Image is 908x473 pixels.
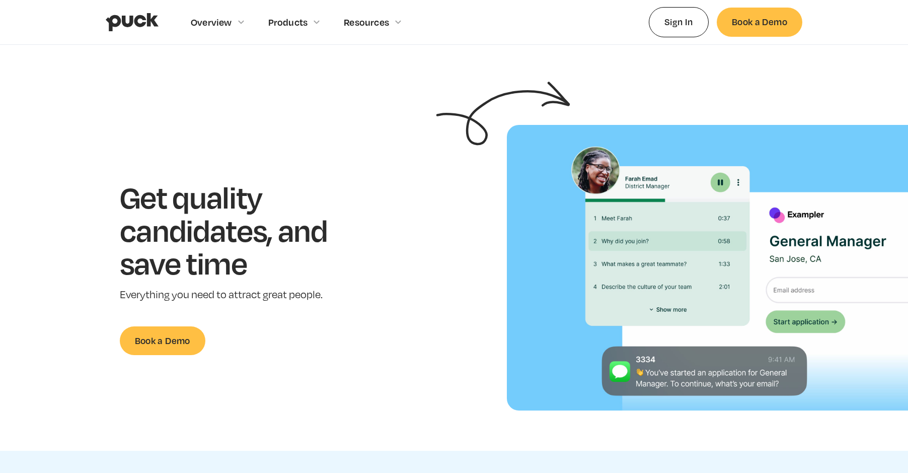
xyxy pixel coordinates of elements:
div: Products [268,17,308,28]
p: Everything you need to attract great people. [120,288,359,302]
a: Book a Demo [120,326,205,355]
a: Sign In [649,7,709,37]
div: Overview [191,17,232,28]
a: Book a Demo [717,8,802,36]
div: Resources [344,17,389,28]
h1: Get quality candidates, and save time [120,180,359,280]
